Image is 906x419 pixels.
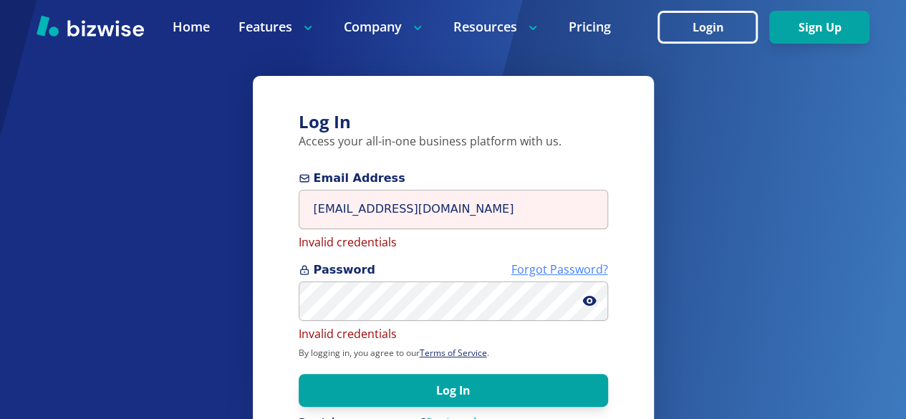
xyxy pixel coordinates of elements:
[299,374,608,407] button: Log In
[344,18,425,36] p: Company
[299,110,608,134] h3: Log In
[299,134,608,150] p: Access your all-in-one business platform with us.
[769,11,869,44] button: Sign Up
[299,261,608,279] span: Password
[299,327,608,342] p: Invalid credentials
[299,190,608,229] input: you@example.com
[657,21,769,34] a: Login
[37,15,144,37] img: Bizwise Logo
[769,21,869,34] a: Sign Up
[173,18,210,36] a: Home
[299,170,608,187] span: Email Address
[238,18,315,36] p: Features
[420,347,487,359] a: Terms of Service
[511,261,608,277] a: Forgot Password?
[657,11,758,44] button: Login
[299,235,608,251] p: Invalid credentials
[453,18,540,36] p: Resources
[569,18,611,36] a: Pricing
[299,347,608,359] p: By logging in, you agree to our .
